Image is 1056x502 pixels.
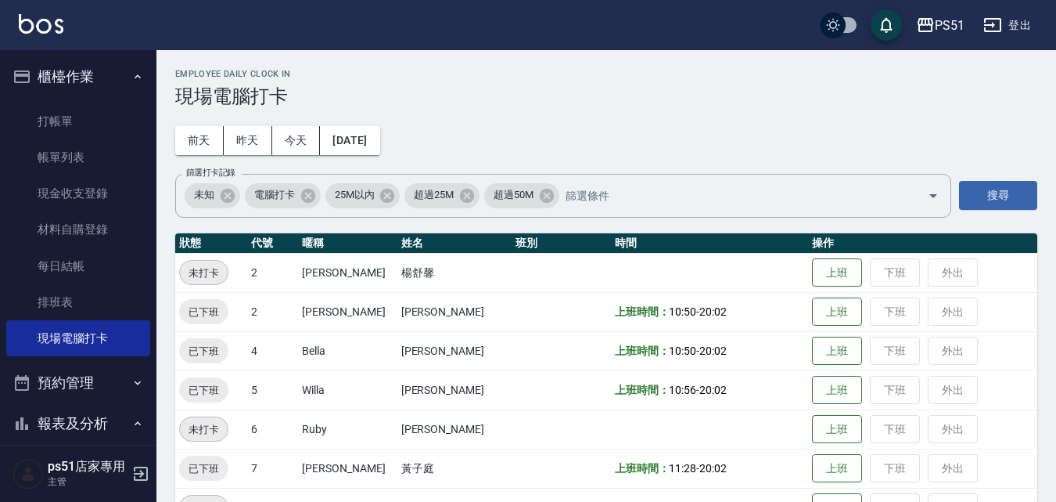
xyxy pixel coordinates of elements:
th: 操作 [808,233,1037,254]
span: 20:02 [699,462,727,475]
p: 主管 [48,475,128,489]
th: 姓名 [397,233,512,254]
span: 20:02 [699,384,727,396]
span: 20:02 [699,345,727,357]
th: 時間 [611,233,808,254]
b: 上班時間： [615,305,670,318]
span: 已下班 [179,304,228,320]
a: 排班表 [6,284,150,320]
button: 今天 [272,126,321,155]
span: 10:50 [669,305,696,318]
td: 4 [247,331,298,370]
h2: Employee Daily Clock In [175,69,1037,79]
button: 上班 [812,258,862,287]
a: 打帳單 [6,103,150,139]
td: Bella [298,331,397,370]
b: 上班時間： [615,345,670,357]
span: 已下班 [179,460,228,477]
th: 狀態 [175,233,247,254]
img: Person [13,458,44,489]
button: 上班 [812,454,862,483]
button: Open [921,183,946,208]
span: 10:56 [669,384,696,396]
td: - [611,449,808,488]
span: 未知 [185,187,224,203]
span: 已下班 [179,382,228,399]
a: 帳單列表 [6,139,150,175]
td: 黃子庭 [397,449,512,488]
div: 超過25M [404,183,480,208]
div: 未知 [185,183,240,208]
td: 2 [247,253,298,292]
h5: ps51店家專用 [48,459,128,475]
button: PS51 [910,9,971,42]
td: - [611,292,808,331]
button: 上班 [812,337,862,366]
h3: 現場電腦打卡 [175,85,1037,107]
div: 超過50M [484,183,559,208]
td: [PERSON_NAME] [397,292,512,331]
button: save [871,9,902,41]
label: 篩選打卡記錄 [186,167,235,179]
button: 上班 [812,376,862,405]
div: PS51 [935,16,964,35]
button: 上班 [812,298,862,327]
td: - [611,331,808,370]
input: 篩選條件 [562,182,900,209]
a: 現場電腦打卡 [6,320,150,356]
td: [PERSON_NAME] [298,449,397,488]
span: 10:50 [669,345,696,357]
b: 上班時間： [615,384,670,396]
td: [PERSON_NAME] [298,253,397,292]
button: 前天 [175,126,224,155]
span: 電腦打卡 [245,187,304,203]
span: 超過25M [404,187,463,203]
span: 未打卡 [180,421,228,438]
span: 已下班 [179,343,228,359]
button: 報表及分析 [6,403,150,444]
th: 班別 [512,233,610,254]
b: 上班時間： [615,462,670,475]
span: 11:28 [669,462,696,475]
a: 每日結帳 [6,248,150,284]
button: 上班 [812,415,862,444]
td: [PERSON_NAME] [397,410,512,449]
td: Willa [298,370,397,410]
td: 2 [247,292,298,331]
button: 搜尋 [959,181,1037,210]
td: 楊舒馨 [397,253,512,292]
td: 7 [247,449,298,488]
button: 櫃檯作業 [6,56,150,97]
button: 預約管理 [6,363,150,403]
button: 昨天 [224,126,272,155]
button: [DATE] [320,126,379,155]
th: 暱稱 [298,233,397,254]
td: [PERSON_NAME] [397,331,512,370]
td: Ruby [298,410,397,449]
th: 代號 [247,233,298,254]
span: 20:02 [699,305,727,318]
a: 材料自購登錄 [6,211,150,247]
td: - [611,370,808,410]
img: Logo [19,14,63,34]
span: 25M以內 [325,187,384,203]
span: 超過50M [484,187,543,203]
span: 未打卡 [180,265,228,281]
div: 25M以內 [325,183,400,208]
button: 登出 [977,11,1037,40]
td: [PERSON_NAME] [298,292,397,331]
td: 5 [247,370,298,410]
td: 6 [247,410,298,449]
td: [PERSON_NAME] [397,370,512,410]
a: 現金收支登錄 [6,175,150,211]
div: 電腦打卡 [245,183,321,208]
